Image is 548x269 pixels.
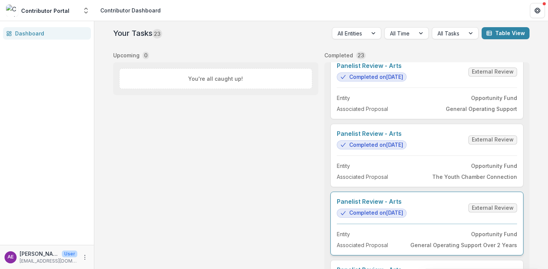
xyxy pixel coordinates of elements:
img: Contributor Portal [6,5,18,17]
button: Table View [482,27,530,39]
p: 0 [144,51,147,59]
div: Contributor Portal [21,7,69,15]
p: Upcoming [113,51,140,59]
p: Completed [324,51,353,59]
div: Dashboard [15,29,85,37]
div: Anna Elder [8,255,14,260]
p: [PERSON_NAME] [20,250,59,258]
button: More [80,253,89,262]
p: User [62,251,77,257]
a: Panelist Review - Arts [337,198,407,205]
p: 23 [358,51,364,59]
a: Dashboard [3,27,91,40]
button: Get Help [530,3,545,18]
nav: breadcrumb [97,5,164,16]
a: Panelist Review - Arts [337,130,407,137]
h2: Your Tasks [113,29,162,38]
p: [EMAIL_ADDRESS][DOMAIN_NAME] [20,258,77,264]
button: Open entity switcher [81,3,91,18]
span: 23 [152,29,162,38]
div: Contributor Dashboard [100,6,161,14]
p: You're all caught up! [188,75,243,83]
a: Panelist Review - Arts [337,62,407,69]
